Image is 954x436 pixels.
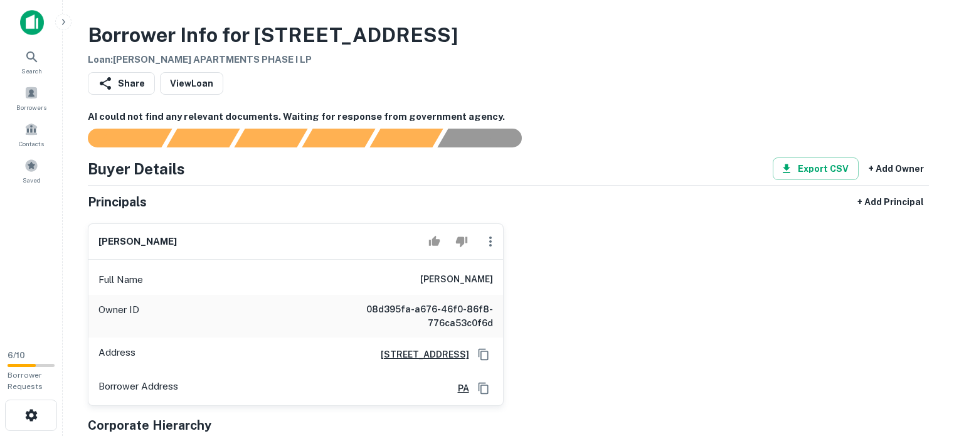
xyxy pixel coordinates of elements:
span: Saved [23,175,41,185]
button: + Add Principal [852,191,929,213]
div: Documents found, AI parsing details... [234,129,307,147]
a: ViewLoan [160,72,223,95]
div: Your request is received and processing... [166,129,240,147]
span: Contacts [19,139,44,149]
span: Borrowers [16,102,46,112]
p: Address [98,345,135,364]
span: 6 / 10 [8,351,25,360]
iframe: Chat Widget [891,336,954,396]
a: PA [448,381,469,395]
button: Share [88,72,155,95]
a: [STREET_ADDRESS] [371,348,469,361]
a: Contacts [4,117,59,151]
button: Export CSV [773,157,859,180]
p: Full Name [98,272,143,287]
p: Owner ID [98,302,139,330]
h6: [PERSON_NAME] [420,272,493,287]
div: Principals found, AI now looking for contact information... [302,129,375,147]
button: Copy Address [474,379,493,398]
button: Copy Address [474,345,493,364]
a: Borrowers [4,81,59,115]
p: Borrower Address [98,379,178,398]
h5: Corporate Hierarchy [88,416,211,435]
button: Accept [423,229,445,254]
h4: Buyer Details [88,157,185,180]
img: capitalize-icon.png [20,10,44,35]
h6: AI could not find any relevant documents. Waiting for response from government agency. [88,110,929,124]
h3: Borrower Info for [STREET_ADDRESS] [88,20,458,50]
a: Saved [4,154,59,188]
a: Search [4,45,59,78]
h6: [PERSON_NAME] [98,235,177,249]
div: AI fulfillment process complete. [438,129,537,147]
button: Reject [450,229,472,254]
h6: 08d395fa-a676-46f0-86f8-776ca53c0f6d [342,302,493,330]
span: Borrower Requests [8,371,43,391]
h6: Loan : [PERSON_NAME] APARTMENTS PHASE I LP [88,53,458,67]
h5: Principals [88,193,147,211]
div: Sending borrower request to AI... [73,129,167,147]
button: + Add Owner [864,157,929,180]
span: Search [21,66,42,76]
div: Principals found, still searching for contact information. This may take time... [369,129,443,147]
